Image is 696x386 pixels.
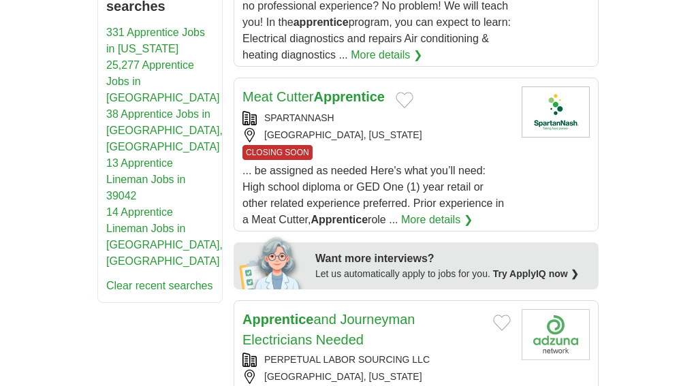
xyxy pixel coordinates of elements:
[242,128,511,142] div: [GEOGRAPHIC_DATA], [US_STATE]
[106,157,186,202] a: 13 Apprentice Lineman Jobs in 39042
[493,268,579,279] a: Try ApplyIQ now ❯
[242,312,415,347] a: Apprenticeand Journeyman Electricians Needed
[242,145,313,160] span: CLOSING SOON
[242,353,511,367] div: PERPETUAL LABOR SOURCING LLC
[106,108,223,152] a: 38 Apprentice Jobs in [GEOGRAPHIC_DATA], [GEOGRAPHIC_DATA]
[242,89,385,104] a: Meat CutterApprentice
[242,370,511,384] div: [GEOGRAPHIC_DATA], [US_STATE]
[294,16,349,28] strong: apprentice
[522,86,590,138] img: SpartanNash logo
[239,235,305,289] img: apply-iq-scientist.png
[106,59,220,103] a: 25,277 Apprentice Jobs in [GEOGRAPHIC_DATA]
[264,112,334,123] a: SPARTANNASH
[313,89,384,104] strong: Apprentice
[351,47,422,63] a: More details ❯
[242,165,504,225] span: ... be assigned as needed Here's what you’ll need: High school diploma or GED One (1) year retail...
[106,280,213,291] a: Clear recent searches
[396,92,413,108] button: Add to favorite jobs
[106,206,223,267] a: 14 Apprentice Lineman Jobs in [GEOGRAPHIC_DATA], [GEOGRAPHIC_DATA]
[311,214,368,225] strong: Apprentice
[242,312,313,327] strong: Apprentice
[401,212,473,228] a: More details ❯
[315,251,590,267] div: Want more interviews?
[493,315,511,331] button: Add to favorite jobs
[315,267,590,281] div: Let us automatically apply to jobs for you.
[522,309,590,360] img: Company logo
[106,27,205,54] a: 331 Apprentice Jobs in [US_STATE]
